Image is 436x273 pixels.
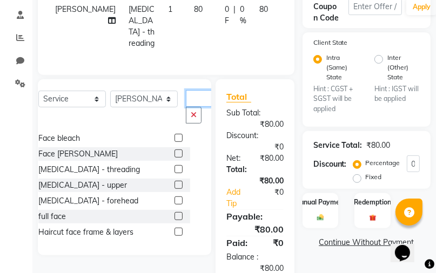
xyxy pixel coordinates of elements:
img: _cash.svg [315,214,326,221]
label: Intra (Same) State [326,53,350,82]
div: Balance : [218,251,291,263]
small: Hint : CGST + SGST will be applied [313,84,359,114]
label: Fixed [366,172,382,182]
div: ₹80.00 [218,119,291,130]
label: Redemption [354,197,391,207]
div: ₹0 [218,141,291,153]
label: Inter (Other) State [387,53,411,82]
div: Payable: [218,210,291,223]
span: | [233,4,236,26]
div: Service Total: [313,140,363,151]
span: 0 % [240,4,246,26]
div: ₹0 [261,187,291,209]
a: Add Tip [218,187,261,209]
div: Net: [218,153,251,164]
div: Paid: [218,236,256,249]
label: Manual Payment [294,197,346,207]
div: full face [38,211,66,222]
div: Face bleach [38,133,80,144]
label: Client State [313,38,348,47]
span: [PERSON_NAME] [55,4,116,14]
div: ₹80.00 [218,175,291,187]
div: [MEDICAL_DATA] - threading [38,164,140,175]
span: 80 [194,4,203,14]
div: Sub Total: [218,107,291,119]
label: Percentage [366,158,400,168]
iframe: chat widget [391,230,425,262]
div: ₹80.00 [218,223,291,236]
span: [MEDICAL_DATA] - threading [129,4,155,48]
div: ₹0 [256,236,291,249]
div: Discount: [313,159,347,170]
input: Search or Scan [186,90,212,107]
img: _gift.svg [367,214,378,222]
div: [MEDICAL_DATA] - upper [38,180,127,191]
div: Haircut face frame & layers [38,227,133,238]
small: Hint : IGST will be applied [374,84,420,104]
div: ₹80.00 [252,153,292,164]
div: Discount: [218,130,291,141]
div: ₹80.00 [367,140,391,151]
span: Total [226,91,251,103]
span: 1 [168,4,172,14]
a: Continue Without Payment [305,237,428,248]
div: Total: [218,164,291,175]
span: 80 [259,4,268,14]
div: Face [PERSON_NAME] [38,148,118,160]
div: Coupon Code [313,1,349,24]
div: [MEDICAL_DATA] - forehead [38,195,138,207]
span: 0 F [225,4,229,26]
